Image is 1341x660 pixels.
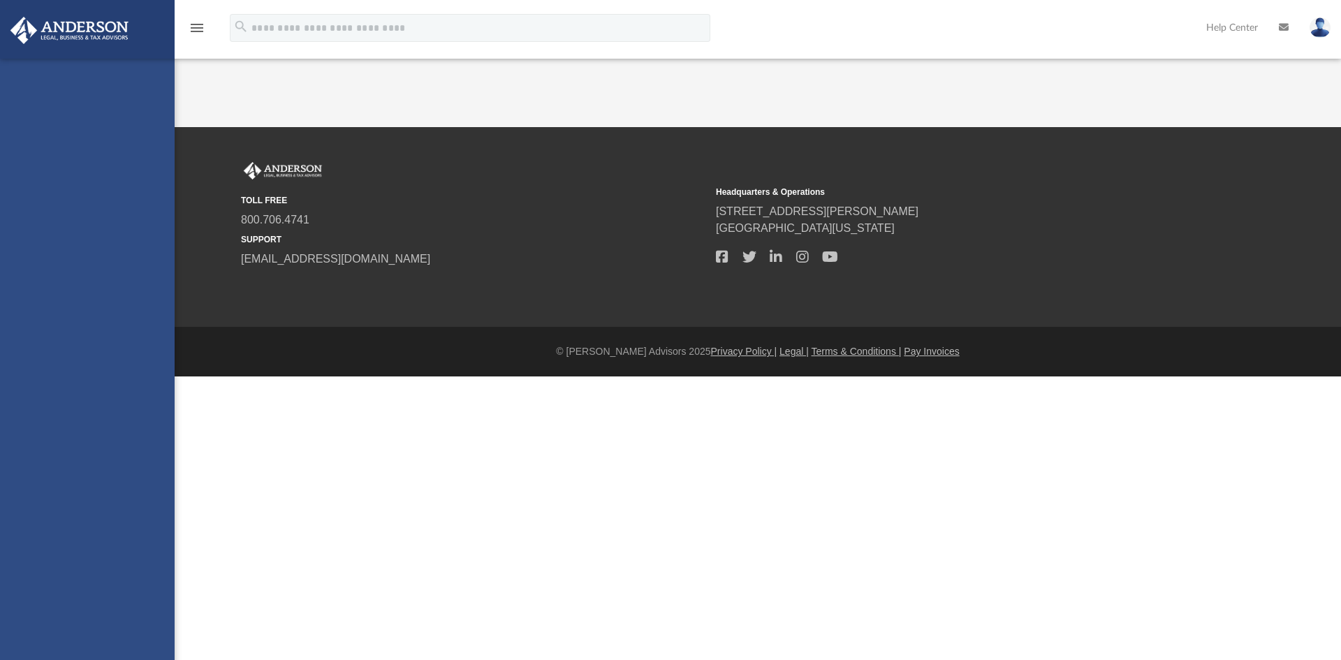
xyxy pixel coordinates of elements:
a: Pay Invoices [904,346,959,357]
a: [GEOGRAPHIC_DATA][US_STATE] [716,222,895,234]
a: Terms & Conditions | [812,346,902,357]
a: Legal | [779,346,809,357]
small: TOLL FREE [241,194,706,207]
img: Anderson Advisors Platinum Portal [241,162,325,180]
a: Privacy Policy | [711,346,777,357]
a: [STREET_ADDRESS][PERSON_NAME] [716,205,918,217]
div: © [PERSON_NAME] Advisors 2025 [175,344,1341,359]
a: [EMAIL_ADDRESS][DOMAIN_NAME] [241,253,430,265]
img: User Pic [1310,17,1331,38]
small: SUPPORT [241,233,706,246]
a: 800.706.4741 [241,214,309,226]
i: search [233,19,249,34]
i: menu [189,20,205,36]
img: Anderson Advisors Platinum Portal [6,17,133,44]
a: menu [189,27,205,36]
small: Headquarters & Operations [716,186,1181,198]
